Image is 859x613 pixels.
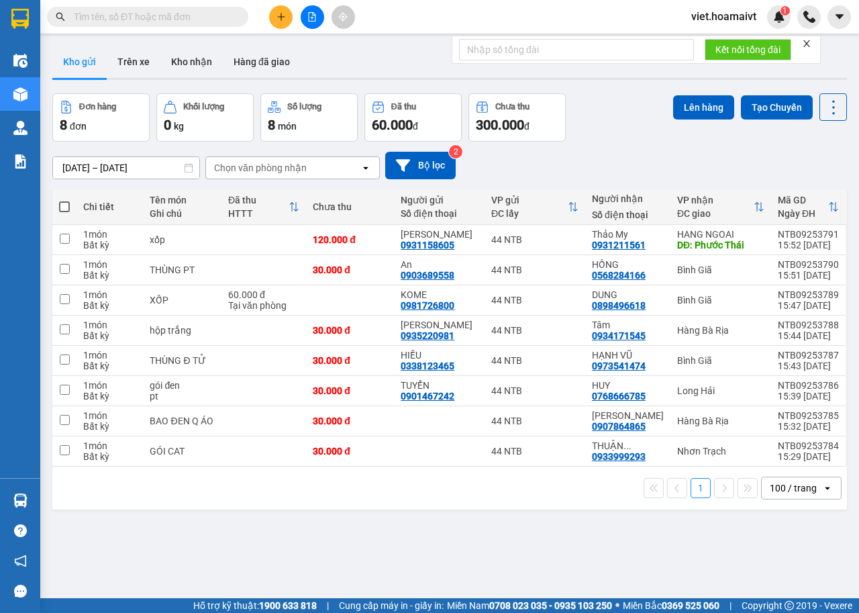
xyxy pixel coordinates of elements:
div: Nhơn Trạch [677,446,764,457]
div: 0338123465 [401,361,454,371]
div: Đã thu [391,102,416,111]
div: NTB09253786 [778,380,839,391]
div: xốp [150,234,214,245]
div: 15:47 [DATE] [778,300,839,311]
span: notification [14,555,27,567]
span: 8 [60,117,67,133]
div: 60.000 đ [228,289,299,300]
strong: 0369 525 060 [662,600,719,611]
div: Chưa thu [313,201,387,212]
div: 0973541474 [592,361,646,371]
div: Chi tiết [83,201,136,212]
div: THUẬN QUANG [592,440,664,451]
span: Cung cấp máy in - giấy in: [339,598,444,613]
div: Tên món [150,195,214,205]
span: 0 [164,117,171,133]
div: Người nhận [592,193,664,204]
div: Đơn hàng [79,102,116,111]
span: kg [174,121,184,132]
img: warehouse-icon [13,87,28,101]
th: Toggle SortBy [485,189,585,225]
div: ĐC lấy [491,208,568,219]
div: Bất kỳ [83,451,136,462]
div: 44 NTB [491,446,578,457]
button: 1 [691,478,711,498]
div: 1 món [83,440,136,451]
span: search [56,12,65,21]
input: Nhập số tổng đài [459,39,694,60]
div: 15:29 [DATE] [778,451,839,462]
div: 0898496618 [592,300,646,311]
div: NTB09253785 [778,410,839,421]
div: NTB09253788 [778,320,839,330]
div: 15:44 [DATE] [778,330,839,341]
div: 1 món [83,410,136,421]
div: HIẾU [401,350,478,361]
div: 0933999293 [592,451,646,462]
div: Bất kỳ [83,421,136,432]
div: 44 NTB [491,295,578,305]
strong: 1900 633 818 [259,600,317,611]
div: HTTT [228,208,289,219]
span: 8 [268,117,275,133]
span: ⚪️ [615,603,619,608]
div: 1 món [83,259,136,270]
th: Toggle SortBy [670,189,771,225]
div: 30.000 đ [313,265,387,275]
div: 44 NTB [491,234,578,245]
div: gói đen [150,380,214,391]
div: Bất kỳ [83,391,136,402]
button: Số lượng8món [260,93,358,142]
div: 1 món [83,350,136,361]
div: 0768666785 [592,391,646,402]
div: 0568284166 [592,270,646,281]
div: 0981726800 [401,300,454,311]
div: Thảo My [592,229,664,240]
div: NTB09253789 [778,289,839,300]
div: 1 món [83,380,136,391]
div: HANG NGOAI [677,229,764,240]
button: Khối lượng0kg [156,93,254,142]
svg: open [822,483,833,493]
button: Kho nhận [160,46,223,78]
div: 44 NTB [491,355,578,366]
input: Tìm tên, số ĐT hoặc mã đơn [74,9,232,24]
div: 1 món [83,320,136,330]
div: 0935220981 [401,330,454,341]
div: 30.000 đ [313,355,387,366]
div: 100 / trang [770,481,817,495]
button: caret-down [827,5,851,29]
div: hộp trắng [150,325,214,336]
div: BAO ĐEN Q ÁO [150,416,214,426]
span: | [327,598,329,613]
div: Bình Giã [677,355,764,366]
div: 1 món [83,229,136,240]
div: VP gửi [491,195,568,205]
span: viet.hoamaivt [680,8,767,25]
button: Kho gửi [52,46,107,78]
div: 0907864865 [592,421,646,432]
div: THÙNG Đ TỬ [150,355,214,366]
div: Long Hải [677,385,764,396]
div: Hàng Bà Rịa [677,416,764,426]
div: 15:52 [DATE] [778,240,839,250]
strong: 0708 023 035 - 0935 103 250 [489,600,612,611]
img: warehouse-icon [13,54,28,68]
div: Ngày ĐH [778,208,828,219]
div: 120.000 đ [313,234,387,245]
span: Kết nối tổng đài [715,42,780,57]
span: aim [338,12,348,21]
div: THÙNG PT [150,265,214,275]
div: 0931158605 [401,240,454,250]
span: Miền Bắc [623,598,719,613]
span: caret-down [833,11,846,23]
div: Bất kỳ [83,270,136,281]
div: Lý Ngân [401,320,478,330]
div: 15:51 [DATE] [778,270,839,281]
div: HỒNG [592,259,664,270]
button: aim [332,5,355,29]
button: Kết nối tổng đài [705,39,791,60]
div: 0901467242 [401,391,454,402]
span: file-add [307,12,317,21]
div: pt [150,391,214,402]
